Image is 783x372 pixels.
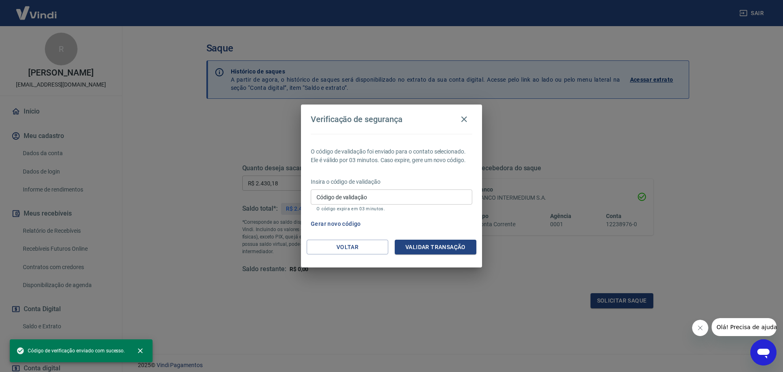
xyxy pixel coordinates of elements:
[692,320,708,336] iframe: Fechar mensagem
[750,339,776,365] iframe: Botão para abrir a janela de mensagens
[311,114,403,124] h4: Verificação de segurança
[311,178,472,186] p: Insira o código de validação
[311,147,472,165] p: O código de validação foi enviado para o contato selecionado. Ele é válido por 03 minutos. Caso e...
[131,342,149,360] button: close
[16,347,125,355] span: Código de verificação enviado com sucesso.
[307,216,364,232] button: Gerar novo código
[307,240,388,255] button: Voltar
[712,318,776,336] iframe: Mensagem da empresa
[5,6,69,12] span: Olá! Precisa de ajuda?
[395,240,476,255] button: Validar transação
[316,206,467,212] p: O código expira em 03 minutos.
